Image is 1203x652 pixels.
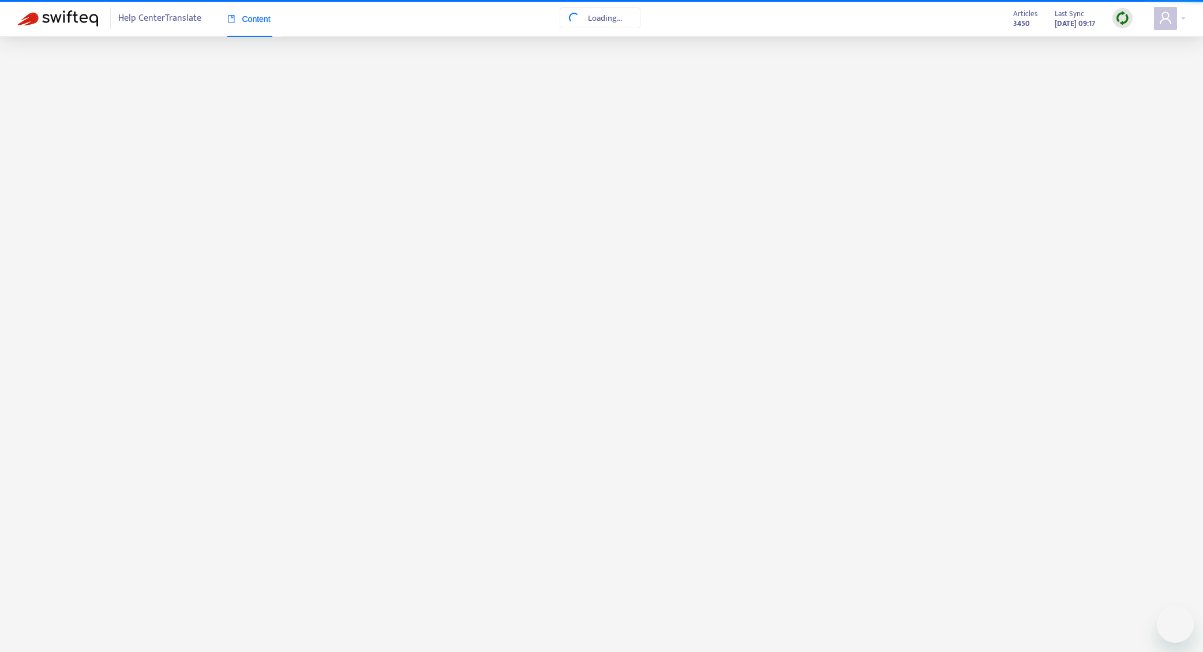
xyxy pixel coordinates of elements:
span: Content [227,14,271,24]
span: user [1159,11,1172,25]
strong: 3450 [1013,17,1030,30]
strong: [DATE] 09:17 [1055,17,1095,30]
img: Swifteq [17,10,98,27]
iframe: Button to launch messaging window [1157,606,1194,643]
img: sync.dc5367851b00ba804db3.png [1115,11,1130,25]
span: Help Center Translate [118,7,201,29]
span: Last Sync [1055,7,1084,20]
span: book [227,15,235,23]
span: Articles [1013,7,1037,20]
